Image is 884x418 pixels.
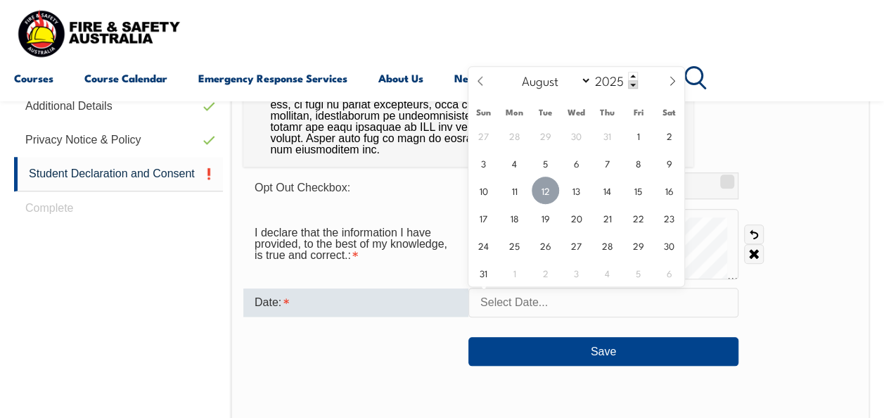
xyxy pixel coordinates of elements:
span: July 29, 2025 [532,122,559,149]
span: September 1, 2025 [501,259,528,286]
a: Undo [744,224,764,244]
span: August 26, 2025 [532,232,559,259]
a: Contact [615,61,654,95]
span: August 6, 2025 [563,149,590,177]
a: Emergency Response Services [198,61,347,95]
span: August 7, 2025 [594,149,621,177]
span: August 8, 2025 [624,149,652,177]
span: Fri [623,108,654,117]
select: Month [515,71,591,89]
a: Student Declaration and Consent [14,157,223,191]
span: September 3, 2025 [563,259,590,286]
span: August 23, 2025 [655,204,683,232]
span: July 31, 2025 [594,122,621,149]
a: Learner Portal [513,61,584,95]
span: August 20, 2025 [563,204,590,232]
span: August 28, 2025 [594,232,621,259]
span: September 6, 2025 [655,259,683,286]
span: July 27, 2025 [470,122,497,149]
span: August 5, 2025 [532,149,559,177]
span: September 5, 2025 [624,259,652,286]
span: August 27, 2025 [563,232,590,259]
span: September 2, 2025 [532,259,559,286]
span: August 18, 2025 [501,204,528,232]
a: Course Calendar [84,61,167,95]
span: August 31, 2025 [470,259,497,286]
span: July 30, 2025 [563,122,590,149]
span: Opt Out Checkbox: [255,182,350,194]
span: September 4, 2025 [594,259,621,286]
span: Thu [592,108,623,117]
span: August 17, 2025 [470,204,497,232]
div: Date is required. [243,289,468,317]
a: Courses [14,61,53,95]
span: August 9, 2025 [655,149,683,177]
span: August 10, 2025 [470,177,497,204]
span: Sun [468,108,499,117]
span: August 2, 2025 [655,122,683,149]
input: Year [591,72,638,89]
button: Save [468,337,738,365]
span: Mon [499,108,530,117]
span: August 16, 2025 [655,177,683,204]
span: August 21, 2025 [594,204,621,232]
span: August 29, 2025 [624,232,652,259]
a: Privacy Notice & Policy [14,123,223,157]
span: August 30, 2025 [655,232,683,259]
span: August 15, 2025 [624,177,652,204]
div: I declare that the information I have provided, to the best of my knowledge, is true and correct.... [243,220,468,269]
input: Select Date... [468,288,738,317]
span: August 1, 2025 [624,122,652,149]
a: Additional Details [14,89,223,123]
span: Sat [653,108,684,117]
span: August 4, 2025 [501,149,528,177]
span: August 3, 2025 [470,149,497,177]
span: August 24, 2025 [470,232,497,259]
span: Wed [561,108,592,117]
span: Tue [530,108,561,117]
a: News [454,61,482,95]
a: About Us [378,61,423,95]
span: August 11, 2025 [501,177,528,204]
span: August 12, 2025 [532,177,559,204]
span: August 14, 2025 [594,177,621,204]
span: July 28, 2025 [501,122,528,149]
span: August 22, 2025 [624,204,652,232]
span: August 13, 2025 [563,177,590,204]
a: Clear [744,244,764,264]
span: August 25, 2025 [501,232,528,259]
span: August 19, 2025 [532,204,559,232]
